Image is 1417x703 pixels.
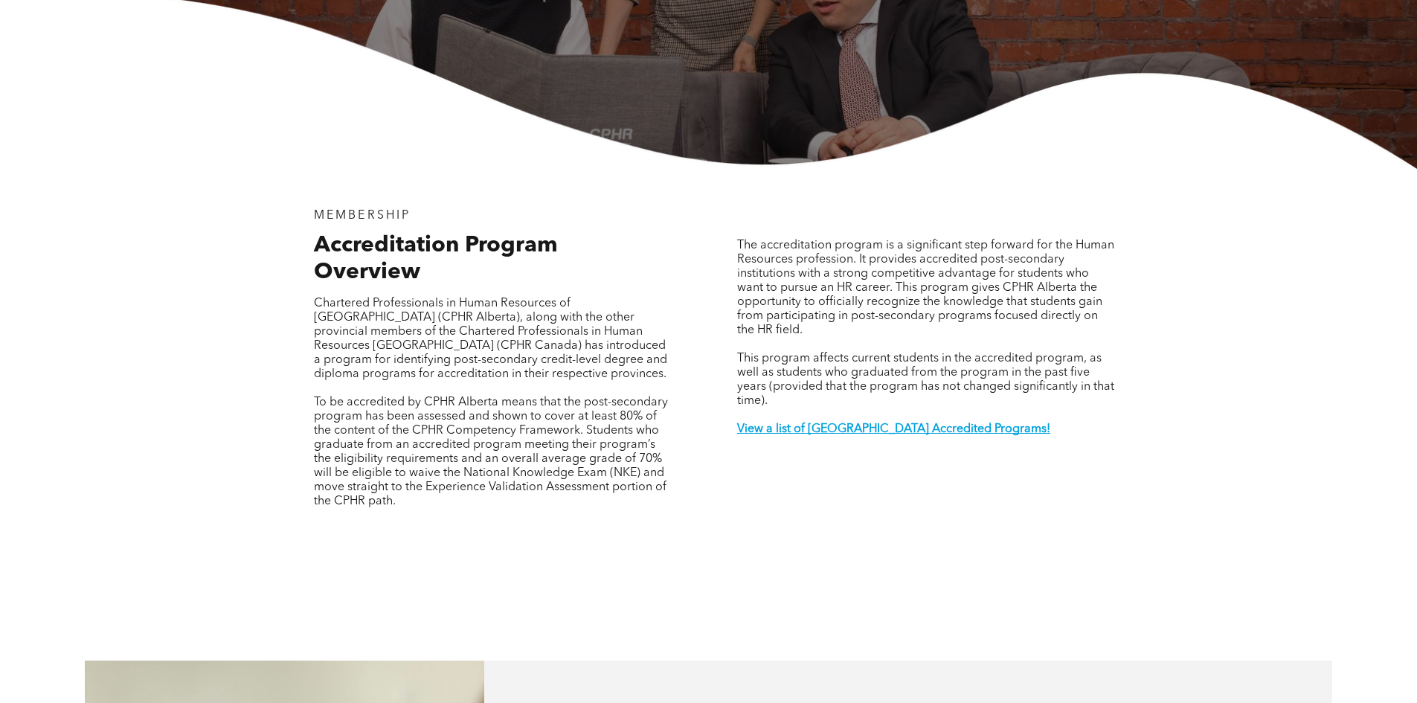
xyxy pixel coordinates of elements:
span: To be accredited by CPHR Alberta means that the post-secondary program has been assessed and show... [314,397,668,507]
span: MEMBERSHIP [314,210,411,222]
span: This program affects current students in the accredited program, as well as students who graduate... [737,353,1114,407]
span: The accreditation program is a significant step forward for the Human Resources profession. It pr... [737,240,1114,336]
a: View a list of [GEOGRAPHIC_DATA] Accredited Programs! [737,423,1050,435]
span: Chartered Professionals in Human Resources of [GEOGRAPHIC_DATA] (CPHR Alberta), along with the ot... [314,298,667,380]
span: Accreditation Program Overview [314,234,558,283]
